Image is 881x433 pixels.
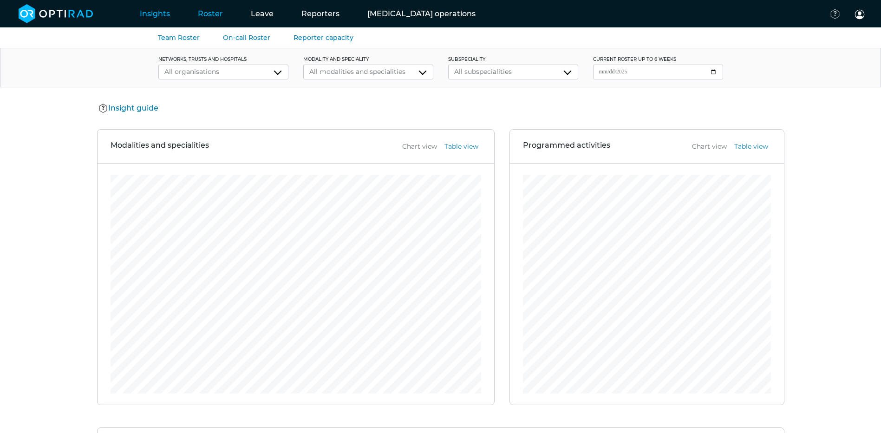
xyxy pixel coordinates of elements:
button: Table view [731,141,771,152]
button: Table view [442,141,481,152]
label: modality and speciality [303,56,433,63]
label: current roster up to 6 weeks [593,56,723,63]
a: Reporter capacity [294,33,353,42]
a: On-call Roster [223,33,270,42]
img: brand-opti-rad-logos-blue-and-white-d2f68631ba2948856bd03f2d395fb146ddc8fb01b4b6e9315ea85fa773367... [19,4,93,23]
h3: Programmed activities [523,141,610,152]
button: Insight guide [97,102,161,114]
a: Team Roster [158,33,200,42]
button: Chart view [399,141,440,152]
h3: Modalities and specialities [111,141,209,152]
label: networks, trusts and hospitals [158,56,288,63]
img: Help Icon [98,103,108,114]
button: Chart view [689,141,730,152]
label: subspeciality [448,56,578,63]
